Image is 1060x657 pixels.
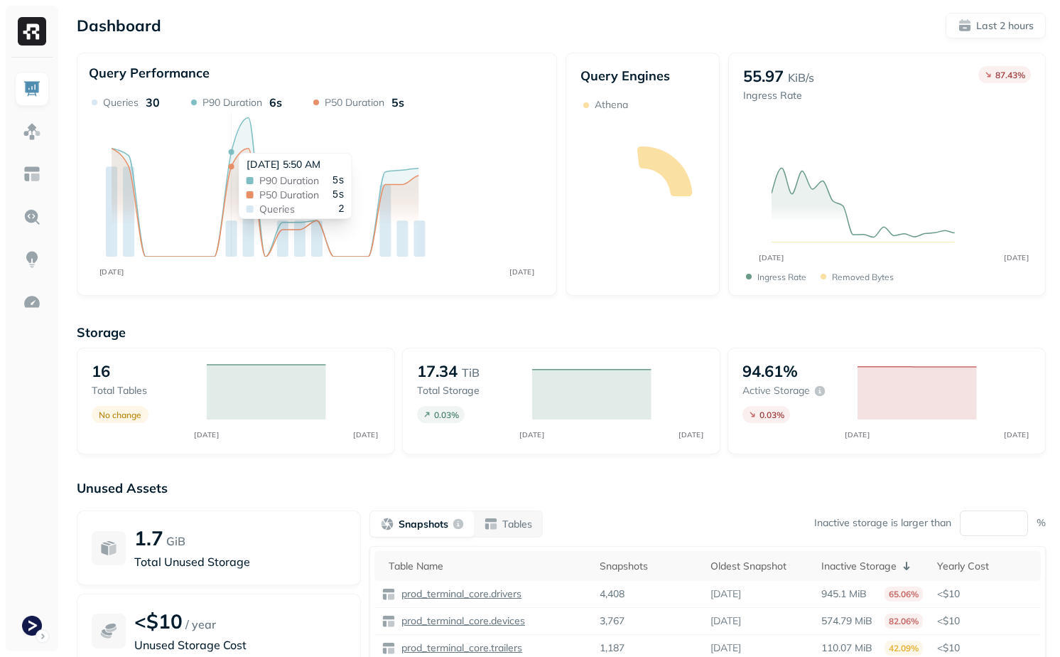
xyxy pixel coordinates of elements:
tspan: [DATE] [1005,253,1029,262]
p: [DATE] [710,641,741,655]
p: 30 [146,95,160,109]
tspan: [DATE] [354,430,379,439]
p: 945.1 MiB [821,587,867,601]
p: 1,187 [600,641,624,655]
p: 65.06% [885,587,923,602]
div: Yearly Cost [937,560,1034,573]
p: Active storage [742,384,810,397]
div: Oldest Snapshot [710,560,807,573]
a: prod_terminal_core.drivers [396,587,521,601]
p: [DATE] [710,614,741,628]
p: Storage [77,324,1046,341]
p: GiB [166,533,185,550]
span: P50 Duration [259,190,319,200]
p: <$10 [937,614,1034,628]
a: prod_terminal_core.devices [396,614,525,628]
p: 574.79 MiB [821,614,872,628]
p: [DATE] [710,587,741,601]
p: prod_terminal_core.devices [399,614,525,628]
p: 5s [391,95,404,109]
p: Queries [103,96,139,109]
img: table [382,587,396,602]
p: 87.43 % [995,70,1025,80]
p: <$10 [937,587,1034,601]
p: Query Engines [580,68,705,84]
tspan: [DATE] [679,430,704,439]
p: 4,408 [600,587,624,601]
p: 110.07 MiB [821,641,872,655]
p: Last 2 hours [976,19,1034,33]
p: Unused Storage Cost [134,636,346,653]
tspan: [DATE] [759,253,784,262]
p: Removed bytes [832,272,894,282]
p: Total storage [417,384,518,397]
img: table [382,614,396,629]
p: 1.7 [134,525,163,550]
span: Queries [259,204,295,214]
p: Tables [502,518,532,531]
img: Dashboard [23,80,41,98]
p: Total tables [92,384,193,397]
tspan: [DATE] [99,267,124,277]
p: 6s [269,95,282,109]
p: prod_terminal_core.drivers [399,587,521,601]
span: 2 [338,204,344,214]
div: Table Name [389,560,585,573]
p: 55.97 [743,66,784,86]
img: Optimization [23,293,41,311]
img: Terminal [22,616,42,636]
img: Insights [23,250,41,269]
p: Inactive Storage [821,560,897,573]
p: Query Performance [89,65,210,81]
span: 5s [332,176,345,186]
span: 5s [332,190,345,200]
img: table [382,641,396,656]
p: 0.03 % [759,410,784,420]
p: Inactive storage is larger than [814,516,951,530]
p: Total Unused Storage [134,553,346,570]
p: TiB [462,364,480,381]
div: [DATE] 5:50 AM [247,158,345,171]
p: 42.09% [885,641,923,656]
p: 16 [92,361,110,381]
p: Snapshots [399,518,448,531]
p: Ingress Rate [743,89,814,102]
img: Ryft [18,17,46,46]
p: Dashboard [77,16,161,36]
p: 3,767 [600,614,624,628]
img: Assets [23,122,41,141]
p: No change [99,410,141,420]
p: P50 Duration [325,96,384,109]
img: Asset Explorer [23,165,41,183]
tspan: [DATE] [509,267,534,277]
tspan: [DATE] [195,430,220,439]
p: 94.61% [742,361,798,381]
tspan: [DATE] [520,430,545,439]
p: / year [185,616,216,633]
p: prod_terminal_core.trailers [399,641,522,655]
p: P90 Duration [202,96,262,109]
span: P90 Duration [259,176,319,186]
p: KiB/s [788,69,814,86]
button: Last 2 hours [946,13,1046,38]
p: <$10 [937,641,1034,655]
a: prod_terminal_core.trailers [396,641,522,655]
p: Ingress Rate [757,272,806,282]
p: Athena [595,98,628,112]
p: Unused Assets [77,480,1046,496]
tspan: [DATE] [1005,430,1029,439]
p: 0.03 % [434,410,459,420]
p: % [1037,516,1046,530]
tspan: [DATE] [845,430,870,439]
p: <$10 [134,609,183,634]
p: 17.34 [417,361,458,381]
p: 82.06% [885,614,923,629]
img: Query Explorer [23,208,41,226]
div: Snapshots [600,560,696,573]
